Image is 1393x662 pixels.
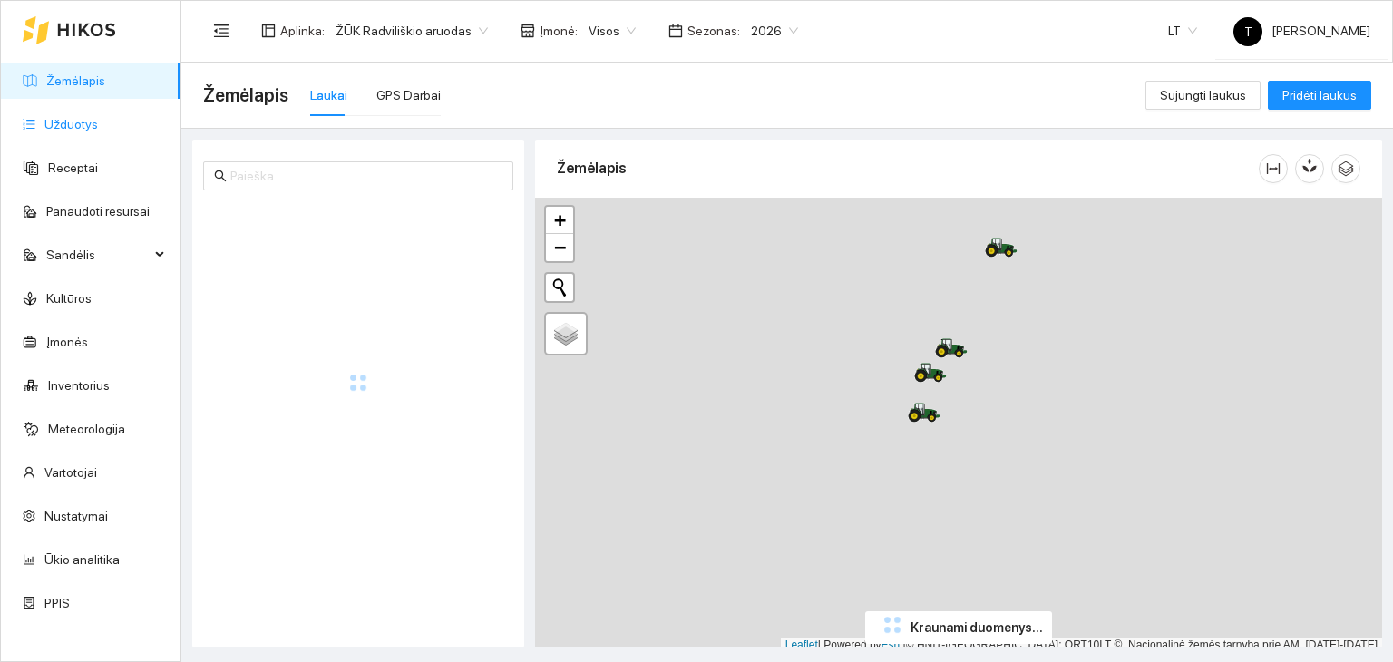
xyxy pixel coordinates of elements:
a: Pridėti laukus [1268,88,1371,102]
span: layout [261,24,276,38]
a: Nustatymai [44,509,108,523]
span: Įmonė : [540,21,578,41]
span: Kraunami duomenys... [911,618,1043,638]
a: Meteorologija [48,422,125,436]
span: LT [1168,17,1197,44]
a: Kultūros [46,291,92,306]
div: Laukai [310,85,347,105]
a: Žemėlapis [46,73,105,88]
button: column-width [1259,154,1288,183]
div: GPS Darbai [376,85,441,105]
a: Sujungti laukus [1145,88,1261,102]
span: Pridėti laukus [1282,85,1357,105]
span: calendar [668,24,683,38]
a: Panaudoti resursai [46,204,150,219]
button: Sujungti laukus [1145,81,1261,110]
span: Žemėlapis [203,81,288,110]
span: T [1244,17,1252,46]
a: Zoom out [546,234,573,261]
span: ŽŪK Radviliškio aruodas [336,17,488,44]
span: + [554,209,566,231]
a: Ūkio analitika [44,552,120,567]
span: Aplinka : [280,21,325,41]
span: search [214,170,227,182]
span: | [903,638,906,651]
a: Vartotojai [44,465,97,480]
span: column-width [1260,161,1287,176]
a: Esri [882,638,901,651]
a: Užduotys [44,117,98,131]
input: Paieška [230,166,502,186]
a: Leaflet [785,638,818,651]
a: PPIS [44,596,70,610]
span: Sezonas : [687,21,740,41]
span: [PERSON_NAME] [1233,24,1370,38]
a: Receptai [48,161,98,175]
a: Layers [546,314,586,354]
span: shop [521,24,535,38]
div: | Powered by © HNIT-[GEOGRAPHIC_DATA]; ORT10LT ©, Nacionalinė žemės tarnyba prie AM, [DATE]-[DATE] [781,638,1382,653]
span: Visos [589,17,636,44]
div: Žemėlapis [557,142,1259,194]
a: Zoom in [546,207,573,234]
span: − [554,236,566,258]
button: Initiate a new search [546,274,573,301]
span: menu-fold [213,23,229,39]
button: Pridėti laukus [1268,81,1371,110]
span: Sandėlis [46,237,150,273]
span: 2026 [751,17,798,44]
span: Sujungti laukus [1160,85,1246,105]
a: Inventorius [48,378,110,393]
a: Įmonės [46,335,88,349]
button: menu-fold [203,13,239,49]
